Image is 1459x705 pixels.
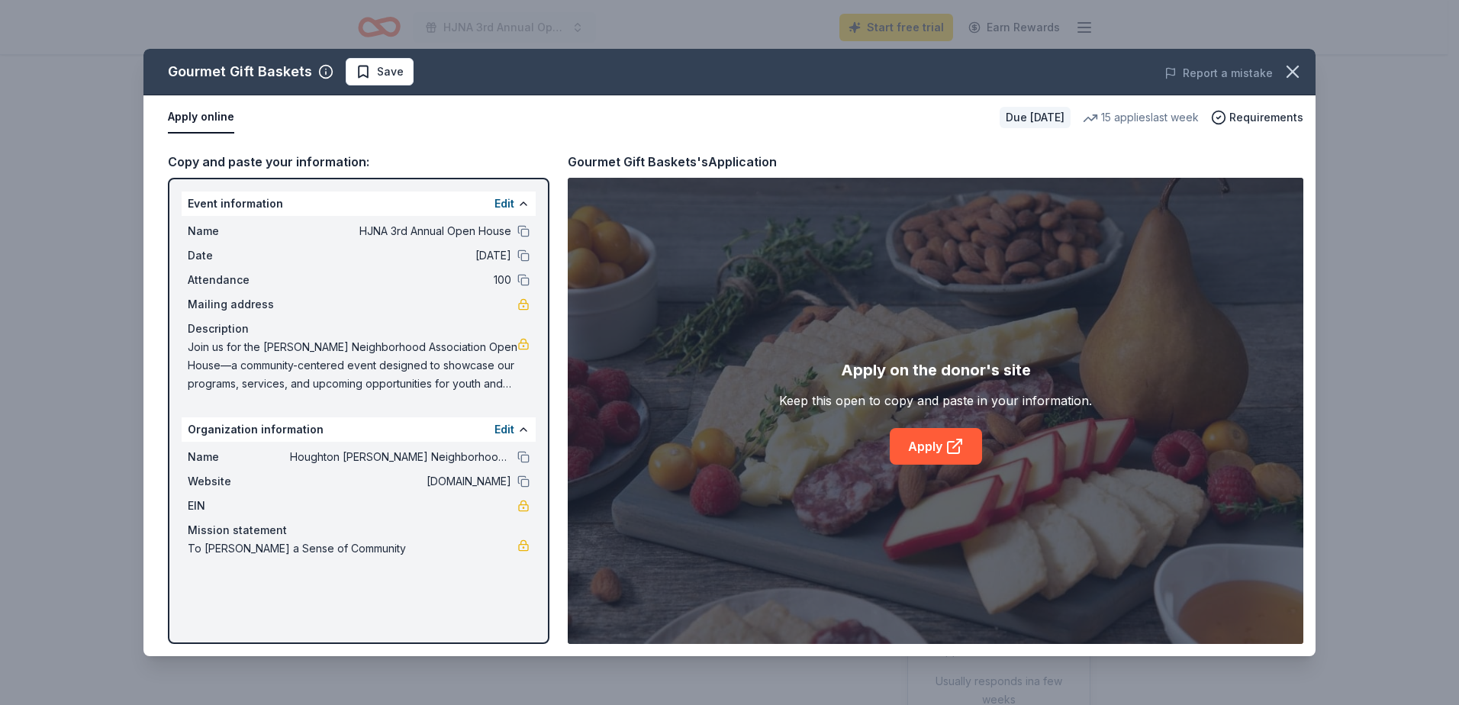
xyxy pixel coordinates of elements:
button: Report a mistake [1164,64,1273,82]
div: Apply on the donor's site [841,358,1031,382]
span: Website [188,472,290,491]
span: Name [188,222,290,240]
span: EIN [188,497,290,515]
span: Houghton [PERSON_NAME] Neighborhood Task Force Inc [290,448,511,466]
span: To [PERSON_NAME] a Sense of Community [188,539,517,558]
div: 15 applies last week [1083,108,1199,127]
div: Gourmet Gift Baskets [168,60,312,84]
span: Requirements [1229,108,1303,127]
span: [DATE] [290,246,511,265]
div: Due [DATE] [1000,107,1071,128]
button: Edit [494,195,514,213]
span: [DOMAIN_NAME] [290,472,511,491]
span: Mailing address [188,295,290,314]
span: Name [188,448,290,466]
button: Apply online [168,101,234,134]
div: Description [188,320,530,338]
div: Gourmet Gift Baskets's Application [568,152,777,172]
div: Copy and paste your information: [168,152,549,172]
span: HJNA 3rd Annual Open House [290,222,511,240]
span: Save [377,63,404,81]
button: Edit [494,420,514,439]
button: Requirements [1211,108,1303,127]
div: Event information [182,192,536,216]
button: Save [346,58,414,85]
div: Mission statement [188,521,530,539]
span: Attendance [188,271,290,289]
span: 100 [290,271,511,289]
span: Date [188,246,290,265]
div: Keep this open to copy and paste in your information. [779,391,1092,410]
a: Apply [890,428,982,465]
span: Join us for the [PERSON_NAME] Neighborhood Association Open House—a community-centered event desi... [188,338,517,393]
div: Organization information [182,417,536,442]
